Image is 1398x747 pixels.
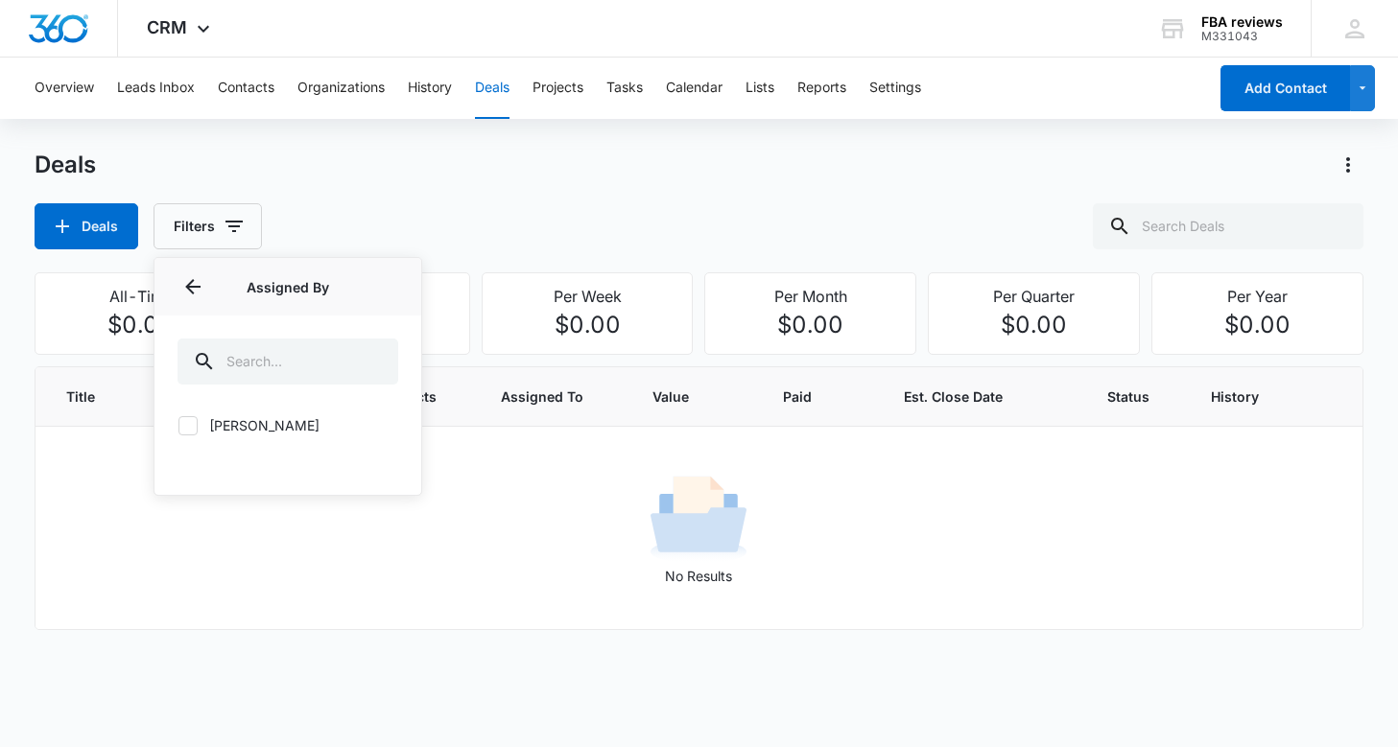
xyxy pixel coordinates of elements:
button: Back [178,271,208,302]
button: Contacts [218,58,274,119]
button: Deals [475,58,509,119]
button: Calendar [666,58,723,119]
p: $0.00 [717,308,904,342]
span: Title [66,386,115,407]
p: No Results [36,566,1361,586]
h1: Deals [35,151,96,179]
p: Per Month [717,285,904,308]
span: Est. Close Date [904,386,1033,407]
button: Filters [154,203,262,249]
button: Deals [35,203,138,249]
p: All-Time [47,285,234,308]
button: Lists [746,58,774,119]
button: Organizations [297,58,385,119]
button: Actions [1333,150,1363,180]
p: $0.00 [1164,308,1351,342]
button: Add Contact [1220,65,1350,111]
span: Paid [783,386,830,407]
span: Assigned To [501,386,606,407]
p: Assigned By [178,277,398,297]
button: Settings [869,58,921,119]
span: Status [1107,386,1165,407]
input: Search... [178,338,398,385]
p: $0.00 [940,308,1127,342]
p: Per Year [1164,285,1351,308]
button: Projects [533,58,583,119]
p: $0.00 [494,308,681,342]
button: History [408,58,452,119]
img: No Results [651,470,746,566]
p: $0.00 [47,308,234,342]
span: Value [652,386,709,407]
input: Search Deals [1093,203,1363,249]
span: CRM [147,17,187,37]
button: Tasks [606,58,643,119]
p: Per Quarter [940,285,1127,308]
div: account name [1201,14,1283,30]
div: account id [1201,30,1283,43]
button: Overview [35,58,94,119]
button: Reports [797,58,846,119]
label: [PERSON_NAME] [178,415,398,435]
button: Leads Inbox [117,58,195,119]
p: Per Week [494,285,681,308]
span: History [1211,386,1275,407]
